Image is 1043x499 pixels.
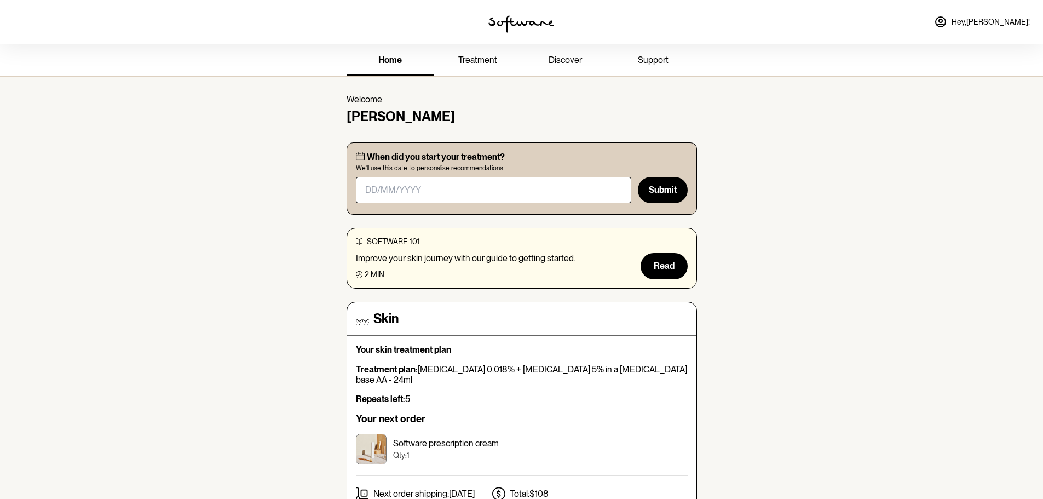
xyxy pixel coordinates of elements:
img: ckrj7zkjy00033h5xptmbqh6o.jpg [356,434,387,464]
p: Welcome [347,94,697,105]
p: Software prescription cream [393,438,499,449]
a: home [347,46,434,76]
p: Next order shipping: [DATE] [373,489,475,499]
a: treatment [434,46,522,76]
span: home [378,55,402,65]
p: 5 [356,394,688,404]
a: support [609,46,697,76]
p: Your skin treatment plan [356,345,688,355]
p: [MEDICAL_DATA] 0.018% + [MEDICAL_DATA] 5% in a [MEDICAL_DATA] base AA - 24ml [356,364,688,385]
a: Hey,[PERSON_NAME]! [927,9,1036,35]
span: software 101 [367,237,420,246]
input: DD/MM/YYYY [356,177,632,203]
p: When did you start your treatment? [367,152,505,162]
img: software logo [488,15,554,33]
p: Improve your skin journey with our guide to getting started. [356,253,575,263]
h6: Your next order [356,413,688,425]
h4: Skin [373,311,399,327]
span: Submit [649,185,677,195]
span: Read [654,261,675,271]
strong: Treatment plan: [356,364,418,375]
span: treatment [458,55,497,65]
button: Read [641,253,688,279]
span: We'll use this date to personalise recommendations. [356,164,688,172]
span: Hey, [PERSON_NAME] ! [952,18,1030,27]
p: Total: $108 [510,489,549,499]
span: 2 min [365,270,384,279]
strong: Repeats left: [356,394,405,404]
span: discover [549,55,582,65]
h4: [PERSON_NAME] [347,109,697,125]
button: Submit [638,177,687,203]
p: Qty: 1 [393,451,499,460]
a: discover [522,46,609,76]
span: support [638,55,669,65]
